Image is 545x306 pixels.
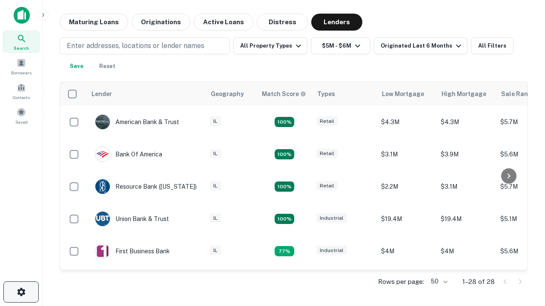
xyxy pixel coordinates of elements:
[312,82,377,106] th: Types
[427,275,449,288] div: 50
[316,246,347,255] div: Industrial
[67,41,204,51] p: Enter addresses, locations or lender names
[63,58,90,75] button: Save your search to get updates of matches that match your search criteria.
[382,89,424,99] div: Low Mortgage
[378,277,424,287] p: Rows per page:
[14,7,30,24] img: capitalize-icon.png
[95,179,197,194] div: Resource Bank ([US_STATE])
[462,277,495,287] p: 1–28 of 28
[377,82,436,106] th: Low Mortgage
[436,170,496,203] td: $3.1M
[95,115,110,129] img: picture
[262,89,306,99] div: Capitalize uses an advanced AI algorithm to match your search with the best lender. The match sco...
[95,212,110,226] img: picture
[3,79,40,102] a: Contacts
[15,119,28,125] span: Saved
[436,267,496,300] td: $4.2M
[377,170,436,203] td: $2.2M
[436,138,496,170] td: $3.9M
[14,45,29,51] span: Search
[377,235,436,267] td: $4M
[317,89,335,99] div: Types
[377,106,436,138] td: $4.3M
[275,117,294,127] div: Matching Properties: 7, hasApolloMatch: undefined
[210,149,221,159] div: IL
[3,30,40,53] a: Search
[132,14,190,31] button: Originations
[95,211,169,227] div: Union Bank & Trust
[95,114,179,130] div: American Bank & Trust
[311,37,370,54] button: $5M - $6M
[275,181,294,192] div: Matching Properties: 4, hasApolloMatch: undefined
[94,58,121,75] button: Reset
[377,267,436,300] td: $3.9M
[3,104,40,127] a: Saved
[92,89,112,99] div: Lender
[210,181,221,191] div: IL
[275,149,294,159] div: Matching Properties: 4, hasApolloMatch: undefined
[11,69,32,76] span: Borrowers
[95,244,170,259] div: First Business Bank
[95,244,110,258] img: picture
[3,55,40,78] a: Borrowers
[442,89,486,99] div: High Mortgage
[471,37,513,54] button: All Filters
[257,82,312,106] th: Capitalize uses an advanced AI algorithm to match your search with the best lender. The match sco...
[210,116,221,126] div: IL
[316,149,338,159] div: Retail
[210,213,221,223] div: IL
[95,179,110,194] img: picture
[436,106,496,138] td: $4.3M
[95,147,110,161] img: picture
[257,14,308,31] button: Distress
[436,203,496,235] td: $19.4M
[377,203,436,235] td: $19.4M
[316,181,338,191] div: Retail
[275,214,294,224] div: Matching Properties: 4, hasApolloMatch: undefined
[211,89,244,99] div: Geography
[60,14,128,31] button: Maturing Loans
[275,246,294,256] div: Matching Properties: 3, hasApolloMatch: undefined
[377,138,436,170] td: $3.1M
[502,238,545,279] iframe: Chat Widget
[194,14,253,31] button: Active Loans
[210,246,221,255] div: IL
[95,147,162,162] div: Bank Of America
[436,82,496,106] th: High Mortgage
[316,116,338,126] div: Retail
[436,235,496,267] td: $4M
[86,82,206,106] th: Lender
[262,89,304,99] h6: Match Score
[316,213,347,223] div: Industrial
[311,14,362,31] button: Lenders
[206,82,257,106] th: Geography
[60,37,230,54] button: Enter addresses, locations or lender names
[374,37,468,54] button: Originated Last 6 Months
[13,94,30,101] span: Contacts
[381,41,464,51] div: Originated Last 6 Months
[233,37,307,54] button: All Property Types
